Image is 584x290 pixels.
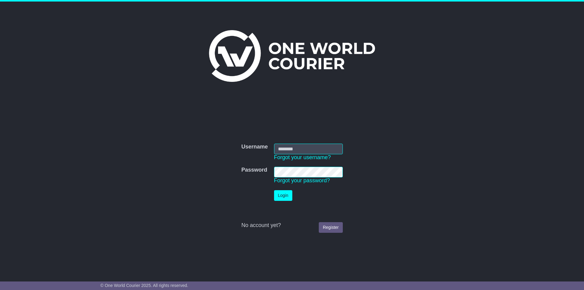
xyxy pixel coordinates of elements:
div: No account yet? [241,222,342,229]
label: Username [241,144,268,150]
a: Forgot your username? [274,154,331,160]
label: Password [241,167,267,173]
a: Forgot your password? [274,177,330,183]
a: Register [319,222,342,233]
img: One World [209,30,375,82]
span: © One World Courier 2025. All rights reserved. [100,283,188,288]
button: Login [274,190,292,201]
